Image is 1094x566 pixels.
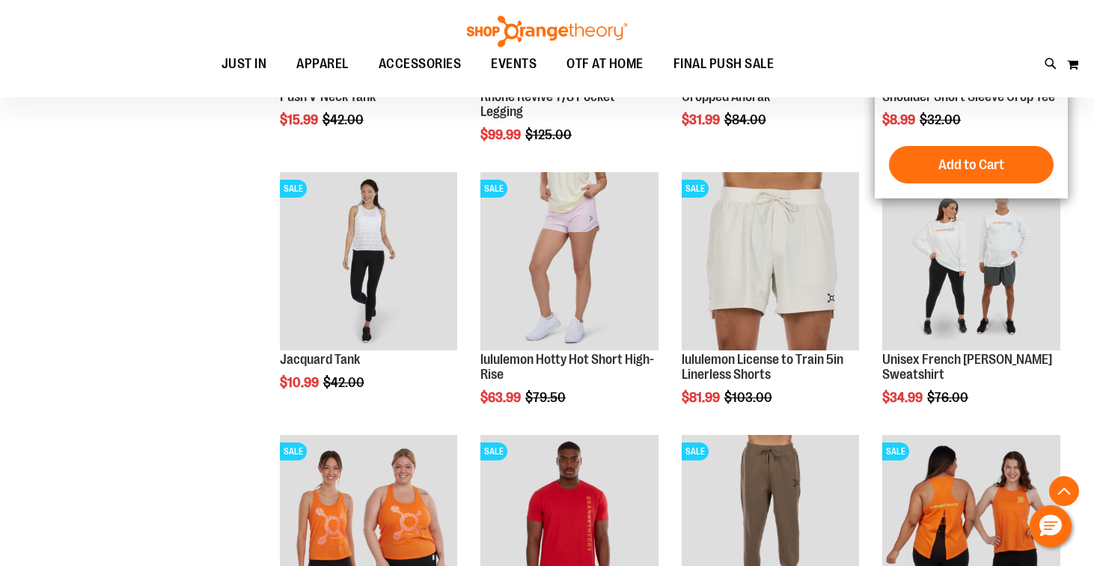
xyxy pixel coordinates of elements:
span: SALE [480,180,507,198]
img: lululemon Hotty Hot Short High-Rise [480,172,658,350]
span: SALE [280,442,307,460]
a: EVENTS [476,47,551,82]
span: OTF AT HOME [566,47,644,81]
a: lululemon Hotty Hot Short High-RiseSALE [480,172,658,353]
a: Unisex French Terry Crewneck Sweatshirt primary imageSALE [882,172,1060,353]
span: SALE [682,442,709,460]
span: $34.99 [882,390,925,405]
span: $31.99 [682,112,722,127]
span: $99.99 [480,127,523,142]
a: JUST IN [207,47,282,82]
button: Add to Cart [889,146,1054,183]
span: $79.50 [525,390,568,405]
a: lululemon License to Train 5in Linerless Shorts [682,352,843,382]
a: OTF AT HOME [551,47,658,82]
span: SALE [480,442,507,460]
a: lululemon Hotty Hot Short High-Rise [480,352,654,382]
span: APPAREL [296,47,349,81]
span: $76.00 [927,390,971,405]
a: Front view of Jacquard TankSALE [280,172,458,353]
span: FINAL PUSH SALE [673,47,774,81]
span: $32.00 [920,112,963,127]
div: product [272,165,465,428]
span: $42.00 [323,375,367,390]
div: product [473,165,666,442]
span: SALE [280,180,307,198]
span: $125.00 [525,127,574,142]
div: product [674,165,867,442]
a: APPAREL [281,47,364,82]
a: ACCESSORIES [364,47,477,82]
img: Shop Orangetheory [465,16,629,47]
span: ACCESSORIES [379,47,462,81]
span: $84.00 [724,112,768,127]
span: $42.00 [323,112,366,127]
a: Jacquard Tank [280,352,360,367]
span: $103.00 [724,390,774,405]
span: $63.99 [480,390,523,405]
a: Unisex French [PERSON_NAME] Sweatshirt [882,352,1052,382]
button: Back To Top [1049,476,1079,506]
a: FINAL PUSH SALE [658,47,789,81]
img: Front view of Jacquard Tank [280,172,458,350]
span: Add to Cart [938,156,1004,173]
img: lululemon License to Train 5in Linerless Shorts [682,172,860,350]
span: $8.99 [882,112,917,127]
button: Hello, have a question? Let’s chat. [1030,505,1072,547]
span: $81.99 [682,390,722,405]
span: $10.99 [280,375,321,390]
a: Rhone Revive 7/8 Pocket Legging [480,89,615,119]
span: EVENTS [491,47,537,81]
span: SALE [682,180,709,198]
a: lululemon License to Train 5in Linerless ShortsSALE [682,172,860,353]
span: $15.99 [280,112,320,127]
div: product [875,165,1068,442]
img: Unisex French Terry Crewneck Sweatshirt primary image [882,172,1060,350]
span: SALE [882,442,909,460]
span: JUST IN [221,47,267,81]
